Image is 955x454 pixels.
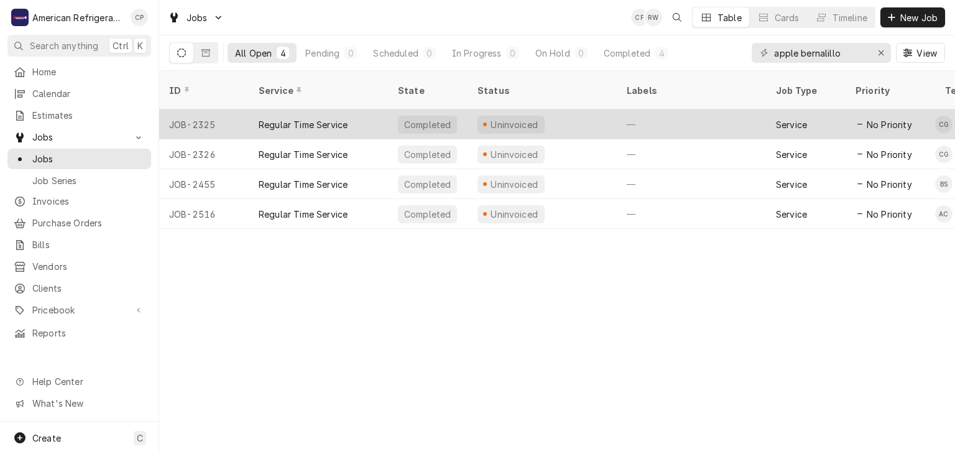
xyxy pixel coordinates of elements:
span: Home [32,65,145,78]
a: Clients [7,278,151,299]
div: State [398,84,458,97]
div: Cordel Pyle's Avatar [131,9,148,26]
a: Go to Help Center [7,371,151,392]
span: View [914,47,939,60]
div: — [617,139,766,169]
div: 4 [279,47,287,60]
a: Reports [7,323,151,343]
div: 4 [658,47,665,60]
div: American Refrigeration LLC [32,11,124,24]
div: Completed [403,208,452,221]
span: No Priority [867,208,912,221]
div: Completed [403,148,452,161]
button: Open search [667,7,687,27]
span: No Priority [867,178,912,191]
div: Regular Time Service [259,148,348,161]
span: What's New [32,397,144,410]
span: Bills [32,238,145,251]
a: Vendors [7,256,151,277]
div: Completed [403,118,452,131]
div: CP [631,9,648,26]
span: Vendors [32,260,145,273]
span: New Job [898,11,940,24]
div: JOB-2326 [159,139,249,169]
span: Jobs [32,152,145,165]
span: Clients [32,282,145,295]
a: Home [7,62,151,82]
span: Pricebook [32,303,126,317]
a: Go to What's New [7,393,151,414]
span: Purchase Orders [32,216,145,229]
a: Purchase Orders [7,213,151,233]
span: Jobs [187,11,208,24]
div: 0 [426,47,433,60]
div: Service [259,84,376,97]
div: Cordel Pyle's Avatar [631,9,648,26]
div: Regular Time Service [259,208,348,221]
div: JOB-2325 [159,109,249,139]
a: Estimates [7,105,151,126]
div: Uninvoiced [489,118,540,131]
span: Job Series [32,174,145,187]
a: Invoices [7,191,151,211]
div: Table [717,11,742,24]
div: Pending [305,47,339,60]
div: CG [935,116,953,133]
div: Status [477,84,604,97]
div: 0 [347,47,354,60]
span: K [137,39,143,52]
div: Regular Time Service [259,178,348,191]
span: Estimates [32,109,145,122]
div: Service [776,208,807,221]
div: Carlos Garcia's Avatar [935,116,953,133]
a: Go to Pricebook [7,300,151,320]
div: 0 [509,47,517,60]
a: Go to Jobs [7,127,151,147]
span: Jobs [32,131,126,144]
div: ID [169,84,236,97]
div: Priority [856,84,923,97]
div: — [617,169,766,199]
div: RW [645,9,662,26]
span: Calendar [32,87,145,100]
span: C [137,432,143,445]
div: 0 [578,47,585,60]
span: Reports [32,327,145,340]
div: Service [776,178,807,191]
div: A [11,9,29,26]
div: Carlos Garcia's Avatar [935,146,953,163]
a: Job Series [7,170,151,191]
span: Invoices [32,195,145,208]
button: Erase input [871,43,891,63]
div: Service [776,148,807,161]
div: Regular Time Service [259,118,348,131]
span: No Priority [867,118,912,131]
div: Service [776,118,807,131]
div: Completed [403,178,452,191]
span: Search anything [30,39,98,52]
div: Scheduled [373,47,418,60]
div: — [617,109,766,139]
span: Ctrl [113,39,129,52]
button: Search anythingCtrlK [7,35,151,57]
div: Brandon Stephens's Avatar [935,175,953,193]
div: Cards [775,11,800,24]
span: No Priority [867,148,912,161]
div: AC [935,205,953,223]
span: Create [32,433,61,443]
input: Keyword search [774,43,867,63]
button: View [896,43,945,63]
a: Bills [7,234,151,255]
div: BS [935,175,953,193]
div: — [617,199,766,229]
div: On Hold [535,47,570,60]
div: Richard Wirick's Avatar [645,9,662,26]
div: CP [131,9,148,26]
div: CG [935,146,953,163]
div: American Refrigeration LLC's Avatar [11,9,29,26]
div: Job Type [776,84,836,97]
button: New Job [880,7,945,27]
div: JOB-2516 [159,199,249,229]
div: All Open [235,47,272,60]
div: Alvaro Cuenca's Avatar [935,205,953,223]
